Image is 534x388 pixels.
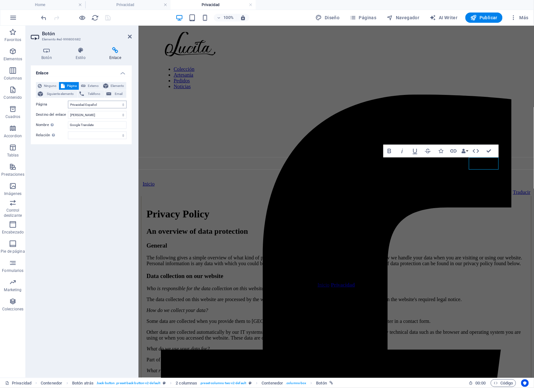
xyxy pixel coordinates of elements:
p: Cuadros [5,114,21,119]
span: . preset-columns-two-v2-default [200,379,246,387]
button: Bold (⌘B) [383,145,396,157]
span: Navegador [387,14,420,21]
button: Underline (⌘U) [409,145,421,157]
p: Contenido [4,95,22,100]
span: Más [510,14,529,21]
h4: Enlace [99,47,132,61]
span: Teléfono [86,90,102,98]
button: Externo [79,82,101,90]
span: Publicar [471,14,498,21]
span: Código [494,379,513,387]
input: Nombre [68,121,127,129]
span: . columns-box [286,379,306,387]
button: Icons [435,145,447,157]
button: Teléfono [78,90,104,98]
button: 100% [214,14,237,21]
a: Traducir [374,164,392,169]
button: Siguiente elemento [36,90,77,98]
button: Usercentrics [521,379,529,387]
h2: Botón [42,31,132,37]
p: Columnas [4,76,22,81]
button: Páginas [347,13,379,23]
span: Haz clic para seleccionar y doble clic para editar [72,379,94,387]
button: reload [91,14,99,21]
span: AI Writer [430,14,458,21]
span: Ninguno [44,82,57,90]
p: Formularios [2,268,23,273]
label: Nombre [36,121,68,129]
i: Deshacer: Cambiar páginas (Ctrl+Z) [40,14,48,21]
button: Ninguno [36,82,59,90]
button: Email [104,90,126,98]
p: Tablas [7,153,19,158]
p: Encabezado [2,230,24,235]
span: Haz clic para seleccionar y doble clic para editar [316,379,327,387]
i: Este elemento es un preajuste personalizable [249,381,252,385]
h4: Privacidad [85,1,171,8]
span: Página [67,82,77,90]
h4: Estilo [65,47,99,61]
button: Más [508,13,531,23]
button: Código [491,379,516,387]
i: Al redimensionar, ajustar el nivel de zoom automáticamente para ajustarse al dispositivo elegido. [240,15,246,21]
span: Siguiente elemento [45,90,75,98]
button: Publicar [465,13,503,23]
span: Páginas [350,14,377,21]
button: Data Bindings [460,145,469,157]
nav: breadcrumb [41,379,333,387]
span: Haz clic para seleccionar y doble clic para editar [176,379,197,387]
label: Página [36,101,68,108]
p: Pie de página [1,249,25,254]
button: Elemento [101,82,126,90]
p: Accordion [4,133,22,139]
button: Haz clic para salir del modo de previsualización y seguir editando [79,14,86,21]
h4: Privacidad [171,1,256,8]
button: Diseño [313,13,342,23]
h6: 100% [223,14,234,21]
span: Email [113,90,124,98]
p: Favoritos [4,37,21,42]
button: Navegador [384,13,422,23]
p: Marketing [4,287,21,292]
label: Destino del enlace [36,111,68,119]
h6: Tiempo de la sesión [469,379,486,387]
div: Diseño (Ctrl+Alt+Y) [313,13,342,23]
p: Elementos [4,56,22,62]
span: Haz clic para seleccionar y doble clic para editar [262,379,283,387]
button: Strikethrough [422,145,434,157]
button: Confirm (⌘+⏎) [483,145,495,157]
a: Haz clic para cancelar la selección y doble clic para abrir páginas [5,379,31,387]
label: Relación [36,131,68,139]
p: Colecciones [2,307,23,312]
span: 00 00 [476,379,486,387]
h3: Elemento #ed-999800682 [42,37,119,42]
span: : [480,381,481,385]
button: AI Writer [427,13,460,23]
button: undo [40,14,48,21]
button: Italic (⌘I) [396,145,408,157]
i: Este elemento está vinculado [330,381,333,385]
button: HTML [470,145,482,157]
i: Volver a cargar página [92,14,99,21]
button: Página [59,82,79,90]
span: Elemento [110,82,124,90]
button: Link [447,145,460,157]
h4: Botón [31,47,65,61]
p: Prestaciones [1,172,24,177]
span: . back-button .preset-back-button-v2-default [96,379,160,387]
span: Externo [88,82,99,90]
span: Diseño [316,14,340,21]
i: Este elemento es un preajuste personalizable [163,381,166,385]
span: Haz clic para seleccionar y doble clic para editar [41,379,62,387]
h4: Enlace [31,65,132,77]
p: Imágenes [4,191,21,196]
